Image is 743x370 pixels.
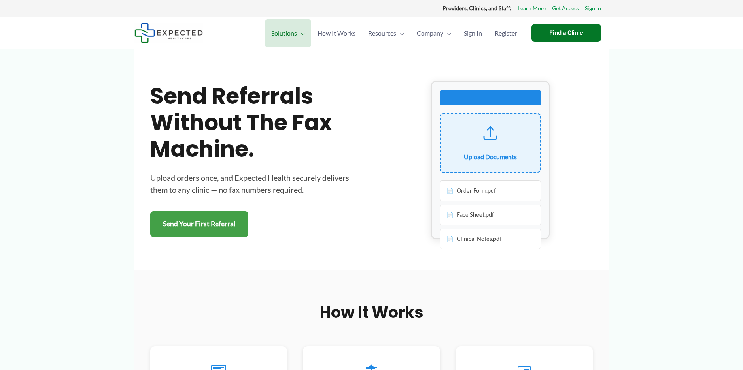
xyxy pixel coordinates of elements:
[150,83,356,163] h1: Send referrals without the fax machine.
[518,3,546,13] a: Learn More
[265,19,524,47] nav: Primary Site Navigation
[552,3,579,13] a: Get Access
[311,19,362,47] a: How It Works
[150,302,593,323] h2: How It Works
[150,172,356,195] p: Upload orders once, and Expected Health securely delivers them to any clinic — no fax numbers req...
[271,19,297,47] span: Solutions
[488,19,524,47] a: Register
[368,19,396,47] span: Resources
[531,24,601,42] a: Find a Clinic
[396,19,404,47] span: Menu Toggle
[440,205,541,225] div: Face Sheet.pdf
[440,180,541,201] div: Order Form.pdf
[297,19,305,47] span: Menu Toggle
[442,5,512,11] strong: Providers, Clinics, and Staff:
[440,229,541,250] div: Clinical Notes.pdf
[318,19,355,47] span: How It Works
[585,3,601,13] a: Sign In
[443,19,451,47] span: Menu Toggle
[464,151,517,163] div: Upload Documents
[134,23,203,43] img: Expected Healthcare Logo - side, dark font, small
[458,19,488,47] a: Sign In
[495,19,517,47] span: Register
[150,211,248,237] a: Send Your First Referral
[464,19,482,47] span: Sign In
[265,19,311,47] a: SolutionsMenu Toggle
[410,19,458,47] a: CompanyMenu Toggle
[417,19,443,47] span: Company
[362,19,410,47] a: ResourcesMenu Toggle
